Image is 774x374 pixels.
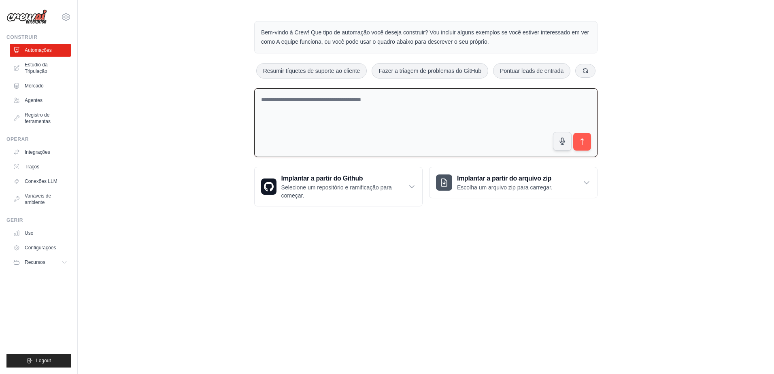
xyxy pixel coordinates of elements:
font: Estúdio da Tripulação [25,62,68,74]
font: Registro de ferramentas [25,112,68,125]
span: Logout [36,357,51,364]
p: Escolha um arquivo zip para carregar. [457,183,553,191]
a: Uso [10,227,71,240]
a: Variáveis de ambiente [10,189,71,209]
img: Logotipo [6,9,47,25]
font: Agentes [25,97,43,104]
font: Integrações [25,149,50,155]
a: Conexões LLM [10,175,71,188]
a: Configurações [10,241,71,254]
h3: Implantar a partir do arquivo zip [457,174,553,183]
p: Selecione um repositório e ramificação para começar. [281,183,408,200]
span: Recursos [25,259,45,266]
a: Registro de ferramentas [10,108,71,128]
h3: Implantar a partir do Github [281,174,408,183]
button: Fazer a triagem de problemas do GitHub [372,63,488,79]
font: Configurações [25,244,56,251]
font: Conexões LLM [25,178,57,185]
font: Mercado [25,83,44,89]
p: Bem-vindo à Crew! Que tipo de automação você deseja construir? Vou incluir alguns exemplos se voc... [261,28,591,47]
font: Uso [25,230,33,236]
a: Agentes [10,94,71,107]
font: Traços [25,164,39,170]
a: Automações [10,44,71,57]
a: Estúdio da Tripulação [10,58,71,78]
a: Mercado [10,79,71,92]
button: Pontuar leads de entrada [493,63,570,79]
button: Logout [6,354,71,368]
font: Automações [25,47,52,53]
div: Gerir [6,217,71,223]
button: Recursos [10,256,71,269]
a: Integrações [10,146,71,159]
font: Variáveis de ambiente [25,193,68,206]
div: Operar [6,136,71,142]
button: Resumir tíquetes de suporte ao cliente [256,63,367,79]
div: Construir [6,34,71,40]
a: Traços [10,160,71,173]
